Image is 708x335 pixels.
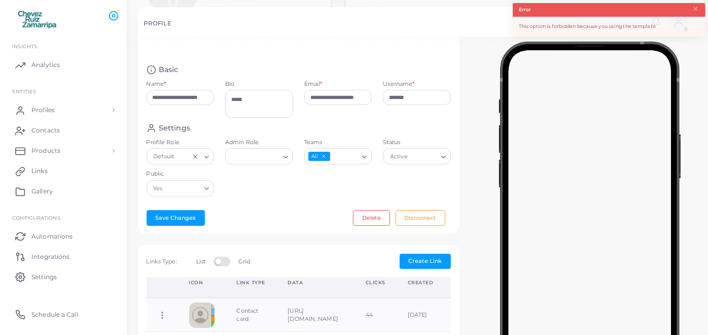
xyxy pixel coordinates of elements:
span: Links [31,166,48,176]
div: Icon [189,279,215,286]
button: Disconnect [396,210,445,225]
input: Search for option [230,151,279,162]
a: Schedule a Call [8,304,119,324]
span: Schedule a Call [31,310,78,319]
button: Delete [353,210,390,225]
button: Close [692,4,699,15]
td: [DATE] [397,298,445,332]
div: Link Type [237,279,266,286]
a: Analytics [8,55,119,75]
span: Links Type: [147,258,177,265]
td: Contact card [226,298,277,332]
label: Teams [304,139,372,147]
span: Contacts [31,126,60,135]
span: Settings [31,273,57,282]
span: Integrations [31,252,69,261]
img: contactcard.png [189,303,215,328]
label: Public [147,170,215,178]
button: Create Link [400,254,451,269]
div: This option is forbidden because you using the template [513,17,705,37]
div: Search for option [147,180,215,196]
strong: Error [519,6,532,13]
a: Contacts [8,120,119,141]
input: Search for option [331,151,358,162]
button: Save Changes [147,210,205,225]
span: Configurations [12,215,60,221]
span: ENTITIES [12,88,36,94]
label: Email [304,80,323,88]
div: Created [408,279,434,286]
input: Search for option [410,151,437,162]
h4: Settings [159,123,190,133]
label: List [196,258,205,266]
span: Active [388,152,409,162]
div: Search for option [383,148,451,164]
span: Gallery [31,187,53,196]
span: Analytics [31,60,60,70]
span: Yes [152,183,164,194]
h4: Basic [159,65,179,75]
a: Automations [8,226,119,246]
span: Create Link [409,257,442,264]
span: Automations [31,232,73,241]
label: Bio [225,80,293,88]
span: INSIGHTS [12,43,37,49]
button: Clear Selected [192,153,199,161]
a: Links [8,161,119,181]
a: Integrations [8,246,119,266]
div: Search for option [225,148,293,164]
span: Default [152,152,175,162]
h5: PROFILE [144,20,171,27]
td: [URL][DOMAIN_NAME] [276,298,355,332]
label: Profile Role [147,139,215,147]
label: Username [383,80,414,88]
div: Search for option [304,148,372,164]
label: Admin Role [225,139,293,147]
input: Search for option [165,183,200,194]
a: Settings [8,266,119,287]
th: Action [147,275,178,298]
label: Status [383,139,451,147]
img: logo [9,10,65,28]
label: Grid [238,258,250,266]
a: Products [8,141,119,161]
a: Gallery [8,181,119,202]
span: All [308,152,330,161]
input: Search for option [176,151,189,162]
div: Data [288,279,343,286]
span: Profiles [31,106,55,115]
button: Deselect All [320,153,327,160]
label: Name [147,80,166,88]
td: 44 [355,298,397,332]
div: Clicks [366,279,385,286]
span: Products [31,146,60,155]
a: Profiles [8,100,119,120]
div: Search for option [147,148,215,164]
